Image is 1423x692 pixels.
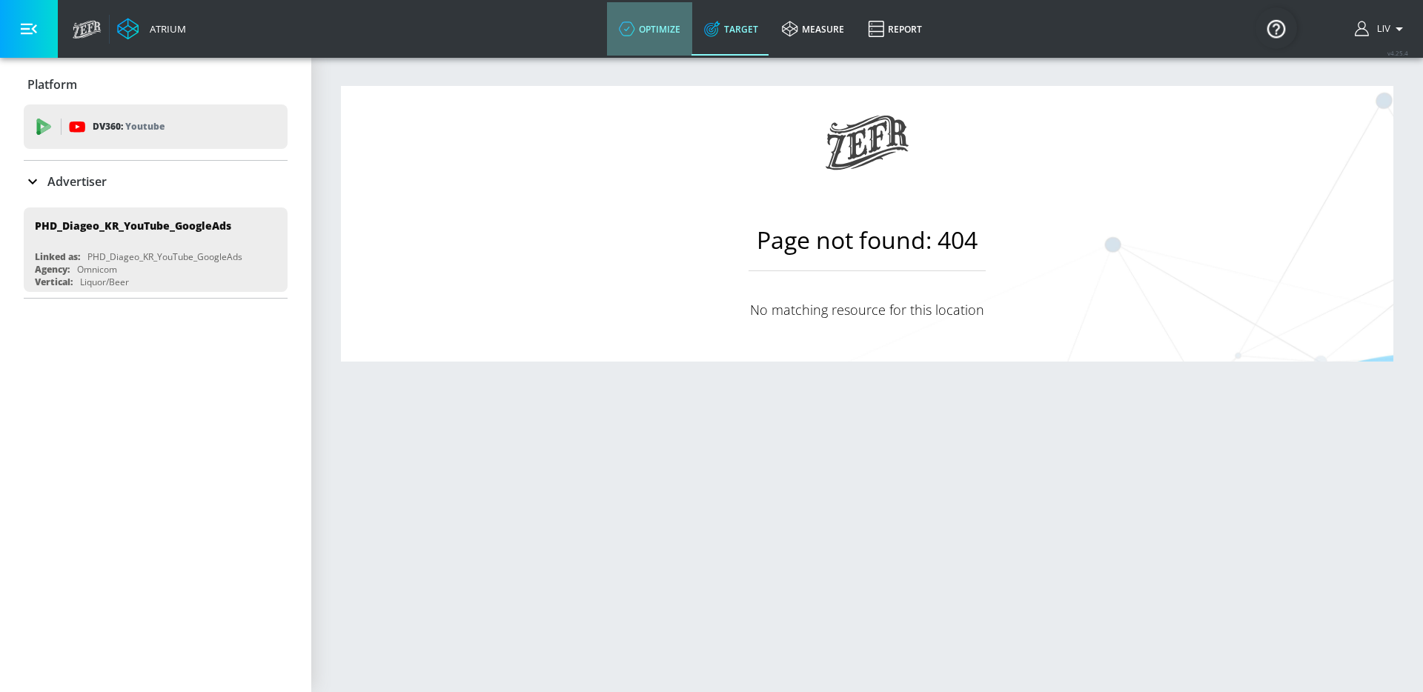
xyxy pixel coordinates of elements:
[77,263,117,276] div: Omnicom
[1387,49,1408,57] span: v 4.25.4
[749,224,986,271] h1: Page not found: 404
[24,207,288,292] div: PHD_Diageo_KR_YouTube_GoogleAdsLinked as:PHD_Diageo_KR_YouTube_GoogleAdsAgency:OmnicomVertical:Li...
[47,173,107,190] p: Advertiser
[24,104,288,149] div: DV360: Youtube
[80,276,129,288] div: Liquor/Beer
[93,119,165,135] p: DV360:
[692,2,770,56] a: Target
[749,301,986,319] p: No matching resource for this location
[24,161,288,202] div: Advertiser
[35,250,80,263] div: Linked as:
[1371,24,1390,34] span: login as: liv.ho@zefr.com
[607,2,692,56] a: optimize
[125,119,165,134] p: Youtube
[1355,20,1408,38] button: Liv
[27,76,77,93] p: Platform
[24,64,288,105] div: Platform
[1256,7,1297,49] button: Open Resource Center
[117,18,186,40] a: Atrium
[35,219,231,233] div: PHD_Diageo_KR_YouTube_GoogleAds
[144,22,186,36] div: Atrium
[87,250,242,263] div: PHD_Diageo_KR_YouTube_GoogleAds
[35,263,70,276] div: Agency:
[856,2,934,56] a: Report
[35,276,73,288] div: Vertical:
[770,2,856,56] a: measure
